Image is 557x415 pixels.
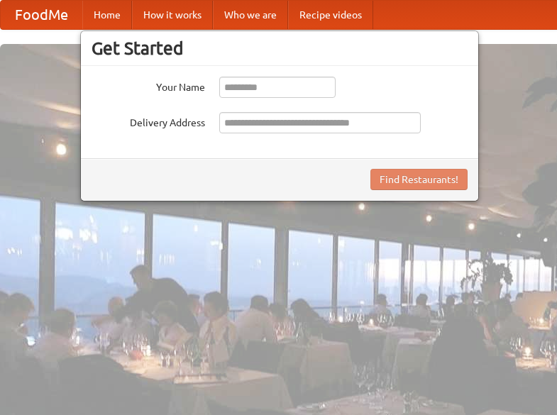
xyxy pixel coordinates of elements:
[92,77,205,94] label: Your Name
[132,1,213,29] a: How it works
[288,1,373,29] a: Recipe videos
[213,1,288,29] a: Who we are
[370,169,468,190] button: Find Restaurants!
[82,1,132,29] a: Home
[92,38,468,59] h3: Get Started
[92,112,205,130] label: Delivery Address
[1,1,82,29] a: FoodMe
